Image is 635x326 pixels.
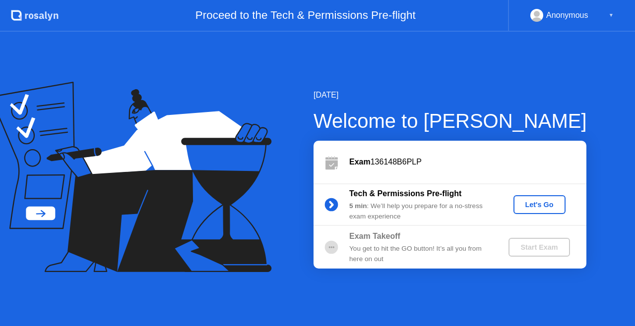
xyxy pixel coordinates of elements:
div: Start Exam [512,243,566,251]
button: Let's Go [513,195,566,214]
div: You get to hit the GO button! It’s all you from here on out [349,244,492,264]
div: 136148B6PLP [349,156,586,168]
b: 5 min [349,202,367,210]
div: : We’ll help you prepare for a no-stress exam experience [349,201,492,221]
div: Anonymous [546,9,588,22]
div: Let's Go [517,201,562,209]
b: Exam [349,158,371,166]
b: Exam Takeoff [349,232,400,240]
button: Start Exam [508,238,570,257]
div: [DATE] [314,89,587,101]
div: ▼ [609,9,614,22]
b: Tech & Permissions Pre-flight [349,189,461,198]
div: Welcome to [PERSON_NAME] [314,106,587,136]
